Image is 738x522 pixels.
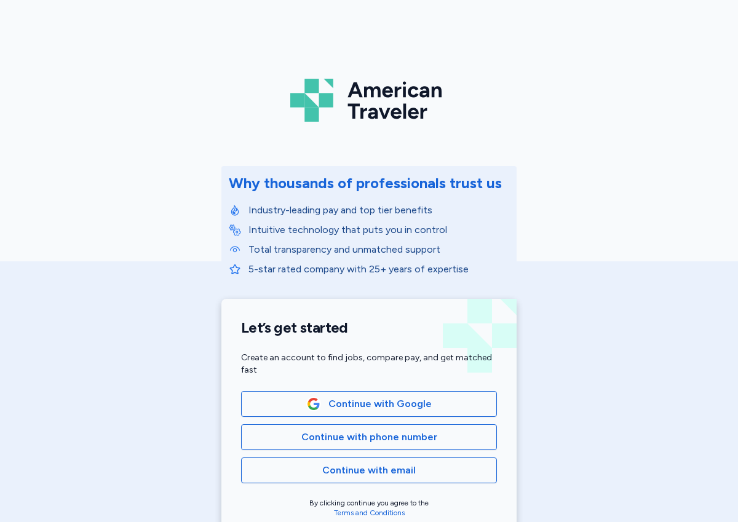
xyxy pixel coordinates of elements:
div: Why thousands of professionals trust us [229,173,502,193]
span: Continue with Google [328,397,432,411]
button: Continue with phone number [241,424,497,450]
button: Google LogoContinue with Google [241,391,497,417]
img: Google Logo [307,397,320,411]
p: Intuitive technology that puts you in control [248,223,509,237]
img: Logo [290,74,448,127]
a: Terms and Conditions [334,508,405,517]
p: Industry-leading pay and top tier benefits [248,203,509,218]
h1: Let’s get started [241,318,497,337]
span: Continue with email [322,463,416,478]
div: Create an account to find jobs, compare pay, and get matched fast [241,352,497,376]
button: Continue with email [241,457,497,483]
p: 5-star rated company with 25+ years of expertise [248,262,509,277]
div: By clicking continue you agree to the [241,498,497,518]
span: Continue with phone number [301,430,437,445]
p: Total transparency and unmatched support [248,242,509,257]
